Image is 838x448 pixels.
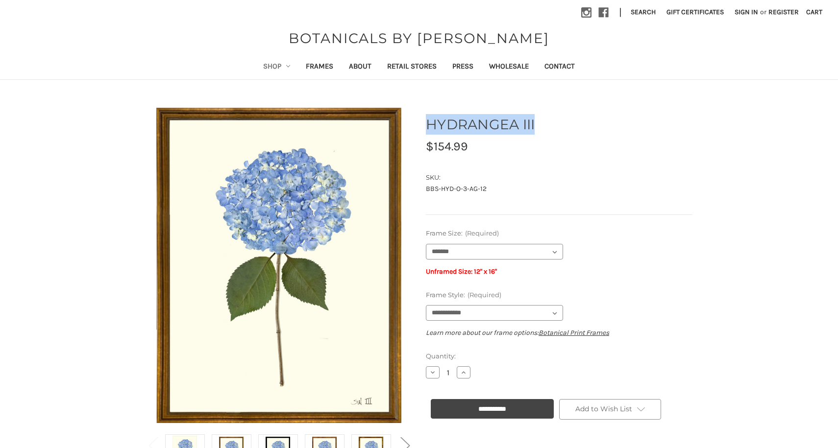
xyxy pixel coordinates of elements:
[537,55,583,79] a: Contact
[759,7,767,17] span: or
[426,290,692,300] label: Frame Style:
[426,173,690,183] dt: SKU:
[284,28,554,48] a: BOTANICALS BY [PERSON_NAME]
[616,5,625,21] li: |
[426,139,468,153] span: $154.99
[255,55,298,79] a: Shop
[298,55,341,79] a: Frames
[156,104,401,426] img: Unframed
[426,184,692,194] dd: BBS-HYD-O-3-AG-12
[481,55,537,79] a: Wholesale
[465,229,499,237] small: (Required)
[575,404,632,413] span: Add to Wish List
[426,352,692,361] label: Quantity:
[468,291,501,299] small: (Required)
[426,229,692,238] label: Frame Size:
[444,55,481,79] a: Press
[539,329,609,337] a: Botanical Print Frames
[559,399,661,420] a: Add to Wish List
[379,55,444,79] a: Retail Stores
[426,328,692,338] p: Learn more about our frame options:
[341,55,379,79] a: About
[806,8,822,16] span: Cart
[426,114,692,135] h1: HYDRANGEA III
[426,266,692,277] p: Unframed Size: 12" x 16"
